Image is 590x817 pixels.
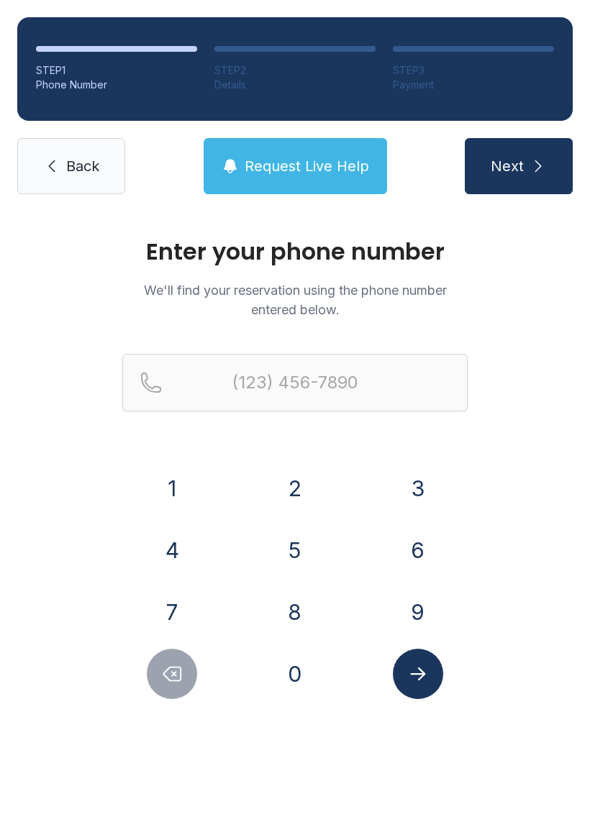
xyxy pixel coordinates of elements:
[393,649,443,699] button: Submit lookup form
[147,463,197,514] button: 1
[147,525,197,575] button: 4
[393,63,554,78] div: STEP 3
[214,63,376,78] div: STEP 2
[147,587,197,637] button: 7
[122,280,468,319] p: We'll find your reservation using the phone number entered below.
[393,463,443,514] button: 3
[245,156,369,176] span: Request Live Help
[270,525,320,575] button: 5
[393,78,554,92] div: Payment
[214,78,376,92] div: Details
[36,63,197,78] div: STEP 1
[66,156,99,176] span: Back
[122,240,468,263] h1: Enter your phone number
[122,354,468,411] input: Reservation phone number
[270,587,320,637] button: 8
[270,463,320,514] button: 2
[36,78,197,92] div: Phone Number
[491,156,524,176] span: Next
[270,649,320,699] button: 0
[393,525,443,575] button: 6
[147,649,197,699] button: Delete number
[393,587,443,637] button: 9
